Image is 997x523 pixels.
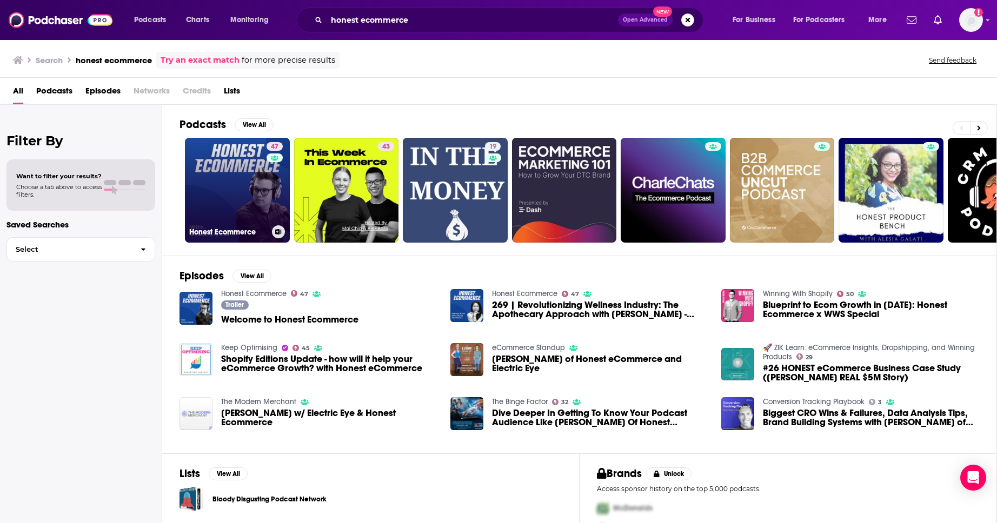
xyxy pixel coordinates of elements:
[230,12,269,28] span: Monitoring
[378,142,394,151] a: 43
[796,353,813,360] a: 29
[786,11,861,29] button: open menu
[763,364,979,382] span: #26 HONEST eCommerce Business Case Study ([PERSON_NAME] REAL $5M Story)
[869,399,882,405] a: 3
[6,237,155,261] button: Select
[180,467,200,480] h2: Lists
[561,400,568,405] span: 32
[489,142,496,152] span: 19
[721,397,754,430] img: Biggest CRO Wins & Failures, Data Analysis Tips, Brand Building Systems with Chase Clymer of Hone...
[185,138,290,243] a: 47Honest Ecommerce
[127,11,180,29] button: open menu
[959,8,983,32] span: Logged in as jlehan.rfb
[492,397,548,406] a: The Binge Factor
[179,11,216,29] a: Charts
[180,292,212,325] img: Welcome to Honest Ecommerce
[307,8,714,32] div: Search podcasts, credits, & more...
[646,467,692,480] button: Unlock
[267,142,283,151] a: 47
[327,11,618,29] input: Search podcasts, credits, & more...
[763,300,979,319] span: Blueprint to Ecom Growth in [DATE]: Honest Ecommerce x WWS Special
[868,12,887,28] span: More
[302,346,310,351] span: 45
[9,10,112,30] img: Podchaser - Follow, Share and Rate Podcasts
[733,12,775,28] span: For Business
[189,227,268,237] h3: Honest Ecommerce
[221,408,437,427] a: Chase Clymer w/ Electric Eye & Honest Ecommerce
[450,397,483,430] img: Dive Deeper In Getting To Know Your Podcast Audience Like Chase Clymer Of Honest Ecommerce
[597,467,642,480] h2: Brands
[221,354,437,373] a: Shopify Editions Update - how will it help your eCommerce Growth? with Honest eCommerce
[763,408,979,427] span: Biggest CRO Wins & Failures, Data Analysis Tips, Brand Building Systems with [PERSON_NAME] of Hon...
[183,82,211,104] span: Credits
[221,315,358,324] a: Welcome to Honest Ecommerce
[623,17,668,23] span: Open Advanced
[6,219,155,230] p: Saved Searches
[291,290,309,297] a: 47
[36,82,72,104] a: Podcasts
[763,289,833,298] a: Winning With Shopify
[763,300,979,319] a: Blueprint to Ecom Growth in 2025: Honest Ecommerce x WWS Special
[492,343,565,352] a: eCommerce Standup
[929,11,946,29] a: Show notifications dropdown
[186,12,209,28] span: Charts
[221,397,296,406] a: The Modern Merchant
[223,11,283,29] button: open menu
[403,138,508,243] a: 19
[763,343,975,361] a: 🚀 ZIK Learn: eCommerce Insights, Dropshipping, and Winning Products
[221,408,437,427] span: [PERSON_NAME] w/ Electric Eye & Honest Ecommerce
[721,348,754,381] img: #26 HONEST eCommerce Business Case Study (Ali Morf's REAL $5M Story)
[134,82,170,104] span: Networks
[793,12,845,28] span: For Podcasters
[212,493,327,505] a: Bloody Disgusting Podcast Network
[180,487,204,511] a: Bloody Disgusting Podcast Network
[294,138,399,243] a: 43
[180,343,212,376] img: Shopify Editions Update - how will it help your eCommerce Growth? with Honest eCommerce
[837,291,854,297] a: 50
[902,11,921,29] a: Show notifications dropdown
[76,55,152,65] h3: honest ecommerce
[235,118,274,131] button: View All
[180,397,212,430] img: Chase Clymer w/ Electric Eye & Honest Ecommerce
[492,408,708,427] span: Dive Deeper In Getting To Know Your Podcast Audience Like [PERSON_NAME] Of Honest Ecommerce
[16,172,102,180] span: Want to filter your results?
[224,82,240,104] a: Lists
[242,54,335,66] span: for more precise results
[85,82,121,104] a: Episodes
[763,397,865,406] a: Conversion Tracking Playbook
[861,11,900,29] button: open menu
[232,270,271,283] button: View All
[180,269,271,283] a: EpisodesView All
[13,82,23,104] a: All
[763,364,979,382] a: #26 HONEST eCommerce Business Case Study (Ali Morf's REAL $5M Story)
[974,8,983,17] svg: Add a profile image
[492,289,557,298] a: Honest Ecommerce
[597,485,979,493] p: Access sponsor history on the top 5,000 podcasts.
[763,408,979,427] a: Biggest CRO Wins & Failures, Data Analysis Tips, Brand Building Systems with Chase Clymer of Hone...
[492,354,708,373] a: Chase Clymer of Honest eCommerce and Electric Eye
[450,289,483,322] a: 269 | Revolutionizing Wellness Industry: The Apothecary Approach with Shizu Okusa - Honest Ecomme...
[16,183,102,198] span: Choose a tab above to access filters.
[653,6,673,17] span: New
[221,289,287,298] a: Honest Ecommerce
[959,8,983,32] button: Show profile menu
[959,8,983,32] img: User Profile
[450,343,483,376] img: Chase Clymer of Honest eCommerce and Electric Eye
[225,301,244,308] span: Trailer
[618,14,673,26] button: Open AdvancedNew
[846,292,854,297] span: 50
[960,465,986,491] div: Open Intercom Messenger
[382,142,390,152] span: 43
[926,56,980,65] button: Send feedback
[721,289,754,322] a: Blueprint to Ecom Growth in 2025: Honest Ecommerce x WWS Special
